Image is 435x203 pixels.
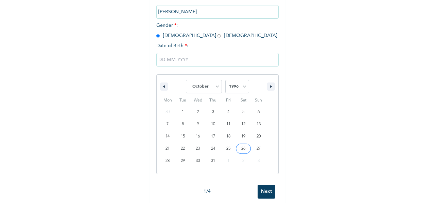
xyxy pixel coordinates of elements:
[251,130,266,143] button: 20
[181,143,185,155] span: 22
[197,106,199,118] span: 2
[175,155,191,167] button: 29
[221,143,236,155] button: 25
[181,155,185,167] span: 29
[166,130,170,143] span: 14
[190,155,206,167] button: 30
[251,106,266,118] button: 6
[206,95,221,106] span: Thu
[190,143,206,155] button: 23
[175,106,191,118] button: 1
[190,95,206,106] span: Wed
[221,130,236,143] button: 18
[206,118,221,130] button: 10
[236,143,251,155] button: 26
[251,143,266,155] button: 27
[197,118,199,130] span: 9
[211,143,215,155] span: 24
[227,106,229,118] span: 4
[190,106,206,118] button: 2
[175,118,191,130] button: 8
[206,143,221,155] button: 24
[241,118,245,130] span: 12
[206,106,221,118] button: 3
[167,118,169,130] span: 7
[182,106,184,118] span: 1
[160,155,175,167] button: 28
[160,143,175,155] button: 21
[190,130,206,143] button: 16
[211,155,215,167] span: 31
[251,118,266,130] button: 13
[160,95,175,106] span: Mon
[175,143,191,155] button: 22
[196,155,200,167] span: 30
[257,130,261,143] span: 20
[242,106,244,118] span: 5
[156,188,258,195] div: 1 / 4
[160,130,175,143] button: 14
[182,118,184,130] span: 8
[156,42,188,50] span: Date of Birth :
[241,130,245,143] span: 19
[241,143,245,155] span: 26
[206,130,221,143] button: 17
[226,130,230,143] span: 18
[236,130,251,143] button: 19
[156,5,279,19] input: Enter your last name
[257,143,261,155] span: 27
[251,95,266,106] span: Sun
[211,130,215,143] span: 17
[211,118,215,130] span: 10
[181,130,185,143] span: 15
[212,106,214,118] span: 3
[190,118,206,130] button: 9
[258,106,260,118] span: 6
[257,118,261,130] span: 13
[221,118,236,130] button: 11
[236,118,251,130] button: 12
[226,118,230,130] span: 11
[175,95,191,106] span: Tue
[196,143,200,155] span: 23
[221,106,236,118] button: 4
[166,143,170,155] span: 21
[160,118,175,130] button: 7
[206,155,221,167] button: 31
[226,143,230,155] span: 25
[236,95,251,106] span: Sat
[236,106,251,118] button: 5
[166,155,170,167] span: 28
[156,53,279,67] input: DD-MM-YYYY
[175,130,191,143] button: 15
[156,23,277,38] span: Gender : [DEMOGRAPHIC_DATA] [DEMOGRAPHIC_DATA]
[196,130,200,143] span: 16
[221,95,236,106] span: Fri
[258,185,275,199] input: Next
